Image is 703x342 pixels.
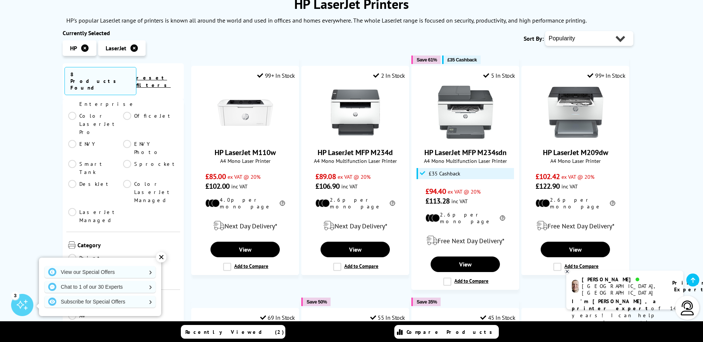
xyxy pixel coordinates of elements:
span: Recently Viewed (2) [185,329,284,335]
span: ex VAT @ 20% [561,173,594,180]
div: modal_delivery [525,215,625,236]
div: [GEOGRAPHIC_DATA], [GEOGRAPHIC_DATA] [582,283,663,296]
div: 5 In Stock [483,72,515,79]
div: modal_delivery [305,215,405,236]
a: HP LaserJet M110w [215,148,276,157]
a: HP LaserJet MFP M234sdn [424,148,507,157]
span: A4 Mono Multifunction Laser Printer [415,157,515,164]
a: Subscribe for Special Offers [44,296,156,308]
div: 99+ In Stock [257,72,295,79]
p: of 14 years! I can help you choose the right product [572,298,678,333]
span: inc VAT [561,183,578,190]
button: Save 35% [411,298,441,306]
div: 99+ In Stock [587,72,625,79]
a: HP LaserJet M209dw [543,148,608,157]
li: 2.6p per mono page [535,197,615,210]
span: £102.00 [205,181,229,191]
a: Color LaserJet Pro [68,112,123,136]
img: user-headset-light.svg [680,301,695,315]
a: Recently Viewed (2) [181,325,285,339]
p: HP's popular LaserJet range of printers is known all around the world and used in offices and hom... [66,17,587,24]
a: HP LaserJet MFP M234d [318,148,393,157]
span: Compare Products [407,329,496,335]
a: Sprocket [123,160,178,176]
span: £89.08 [315,172,336,181]
span: A4 Mono Laser Printer [195,157,295,164]
button: £35 Cashback [442,56,480,64]
div: 55 In Stock [370,314,405,321]
button: Save 50% [301,298,331,306]
img: HP LaserJet M209dw [548,85,603,140]
span: HP [70,44,77,52]
span: £94.40 [425,187,446,196]
a: OfficeJet [123,112,178,136]
span: £122.90 [535,181,560,191]
label: Add to Compare [223,263,268,271]
span: inc VAT [231,183,248,190]
span: £85.00 [205,172,226,181]
span: Category [77,241,179,250]
span: A4 Mono Multifunction Laser Printer [305,157,405,164]
a: ENVY Photo [123,140,178,156]
span: Sort By: [524,35,544,42]
img: HP LaserJet MFP M234d [328,85,383,140]
span: ex VAT @ 20% [338,173,371,180]
div: Currently Selected [63,29,184,37]
label: Add to Compare [333,263,378,271]
div: [PERSON_NAME] [582,276,663,283]
span: inc VAT [451,198,468,205]
a: DeskJet [68,180,123,204]
a: LaserJet Managed [68,208,123,224]
b: I'm [PERSON_NAME], a printer expert [572,298,658,312]
a: View [541,242,610,257]
span: Save 61% [417,57,437,63]
button: Save 61% [411,56,441,64]
div: modal_delivery [415,230,515,251]
label: Add to Compare [443,278,488,286]
div: 3 [11,291,19,299]
div: 69 In Stock [260,314,295,321]
li: 2.6p per mono page [315,197,395,210]
span: Save 50% [306,299,327,305]
span: Save 35% [417,299,437,305]
span: ex VAT @ 20% [228,173,261,180]
span: 8 Products Found [64,67,136,95]
a: View [210,242,279,257]
span: A4 Mono Laser Printer [525,157,625,164]
span: ex VAT @ 20% [448,188,481,195]
div: modal_delivery [195,215,295,236]
span: £35 Cashback [447,57,477,63]
img: ashley-livechat.png [572,280,579,293]
a: Chat to 1 of our 30 Experts [44,281,156,293]
a: reset filters [136,74,171,88]
a: Compare Products [394,325,499,339]
a: ENVY [68,140,123,156]
a: Color LaserJet Managed [123,180,178,204]
div: 2 In Stock [373,72,405,79]
li: 2.6p per mono page [425,211,505,225]
span: inc VAT [341,183,358,190]
a: View [431,256,500,272]
label: Add to Compare [553,263,598,271]
span: £35 Cashback [429,171,460,177]
div: ✕ [156,252,166,262]
span: £113.28 [425,196,450,206]
span: £106.90 [315,181,339,191]
span: £102.42 [535,172,560,181]
a: HP LaserJet M209dw [548,134,603,142]
img: HP LaserJet M110w [218,85,273,140]
a: HP LaserJet M110w [218,134,273,142]
a: View [321,242,389,257]
a: HP LaserJet MFP M234d [328,134,383,142]
a: View our Special Offers [44,266,156,278]
span: LaserJet [106,44,126,52]
li: 4.0p per mono page [205,197,285,210]
div: 45 In Stock [480,314,515,321]
img: Category [68,241,76,249]
a: HP LaserJet MFP M234sdn [438,134,493,142]
img: HP LaserJet MFP M234sdn [438,85,493,140]
a: Smart Tank [68,160,123,176]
